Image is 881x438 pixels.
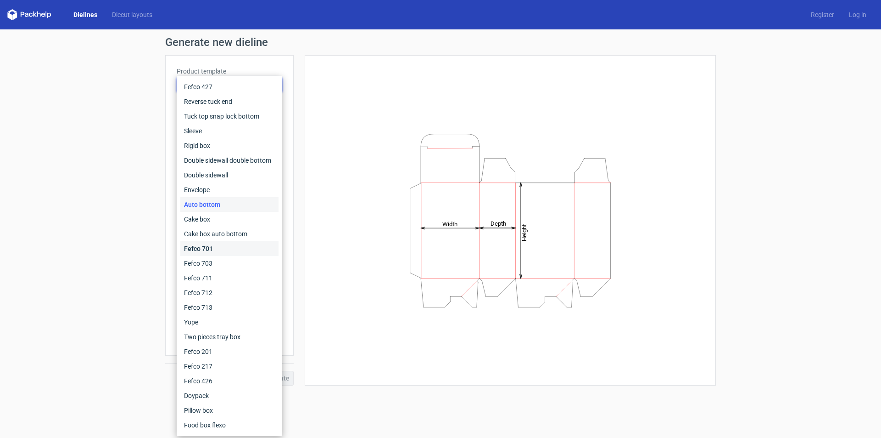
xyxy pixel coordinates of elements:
[180,418,279,432] div: Food box flexo
[66,10,105,19] a: Dielines
[177,67,282,76] label: Product template
[180,300,279,315] div: Fefco 713
[180,212,279,227] div: Cake box
[180,109,279,124] div: Tuck top snap lock bottom
[180,388,279,403] div: Doypack
[180,359,279,374] div: Fefco 217
[180,403,279,418] div: Pillow box
[180,197,279,212] div: Auto bottom
[442,220,457,227] tspan: Width
[165,37,716,48] h1: Generate new dieline
[180,271,279,285] div: Fefco 711
[180,153,279,168] div: Double sidewall double bottom
[180,285,279,300] div: Fefco 712
[842,10,874,19] a: Log in
[180,374,279,388] div: Fefco 426
[180,182,279,197] div: Envelope
[180,124,279,138] div: Sleeve
[180,227,279,241] div: Cake box auto bottom
[180,315,279,330] div: Yope
[180,330,279,344] div: Two pieces tray box
[180,138,279,153] div: Rigid box
[180,94,279,109] div: Reverse tuck end
[521,224,528,241] tspan: Height
[105,10,160,19] a: Diecut layouts
[180,256,279,271] div: Fefco 703
[491,220,506,227] tspan: Depth
[803,10,842,19] a: Register
[180,168,279,182] div: Double sidewall
[180,80,279,94] div: Fefco 427
[180,241,279,256] div: Fefco 701
[180,344,279,359] div: Fefco 201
